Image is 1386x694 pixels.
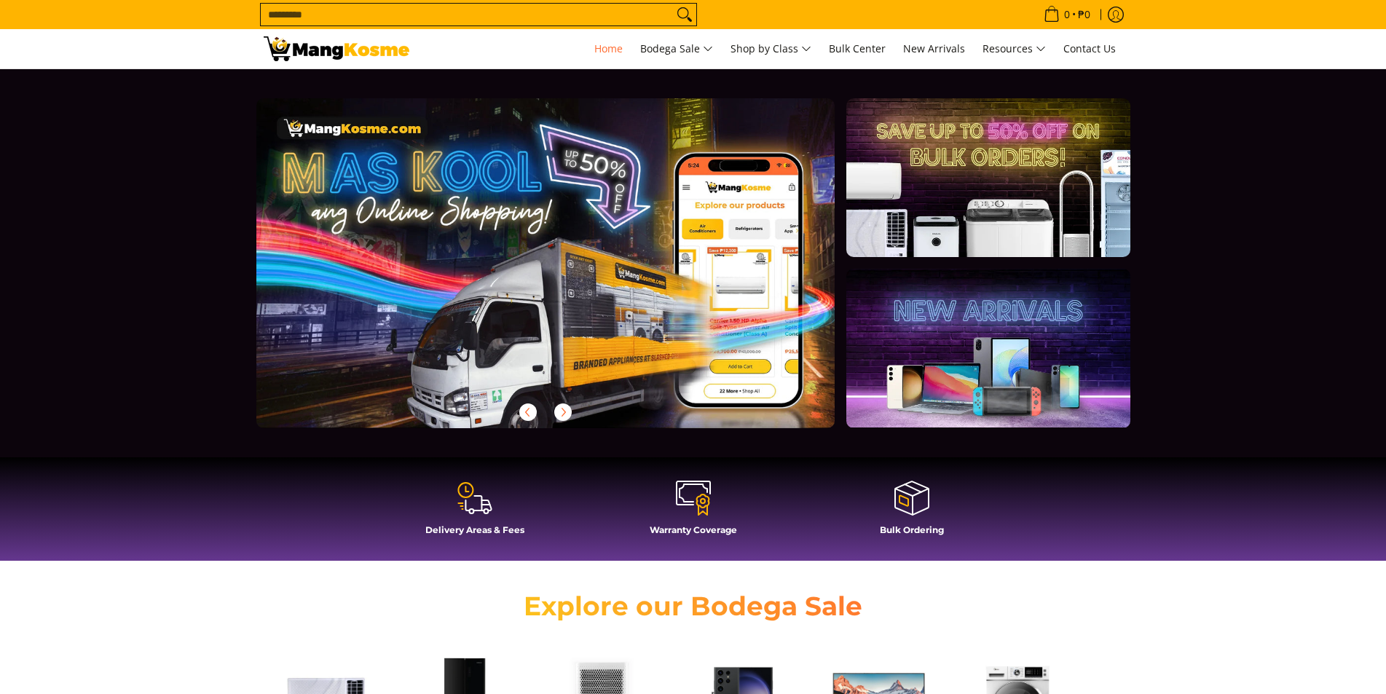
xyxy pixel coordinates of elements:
[903,42,965,55] span: New Arrivals
[591,479,795,546] a: Warranty Coverage
[1039,7,1095,23] span: •
[723,29,819,68] a: Shop by Class
[810,524,1014,535] h4: Bulk Ordering
[1063,42,1116,55] span: Contact Us
[731,40,811,58] span: Shop by Class
[810,479,1014,546] a: Bulk Ordering
[373,524,577,535] h4: Delivery Areas & Fees
[547,396,579,428] button: Next
[594,42,623,55] span: Home
[591,524,795,535] h4: Warranty Coverage
[983,40,1046,58] span: Resources
[822,29,893,68] a: Bulk Center
[633,29,720,68] a: Bodega Sale
[673,4,696,25] button: Search
[1076,9,1092,20] span: ₱0
[1056,29,1123,68] a: Contact Us
[896,29,972,68] a: New Arrivals
[829,42,886,55] span: Bulk Center
[256,98,882,452] a: More
[640,40,713,58] span: Bodega Sale
[587,29,630,68] a: Home
[975,29,1053,68] a: Resources
[373,479,577,546] a: Delivery Areas & Fees
[1062,9,1072,20] span: 0
[482,590,905,623] h2: Explore our Bodega Sale
[424,29,1123,68] nav: Main Menu
[264,36,409,61] img: Mang Kosme: Your Home Appliances Warehouse Sale Partner!
[512,396,544,428] button: Previous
